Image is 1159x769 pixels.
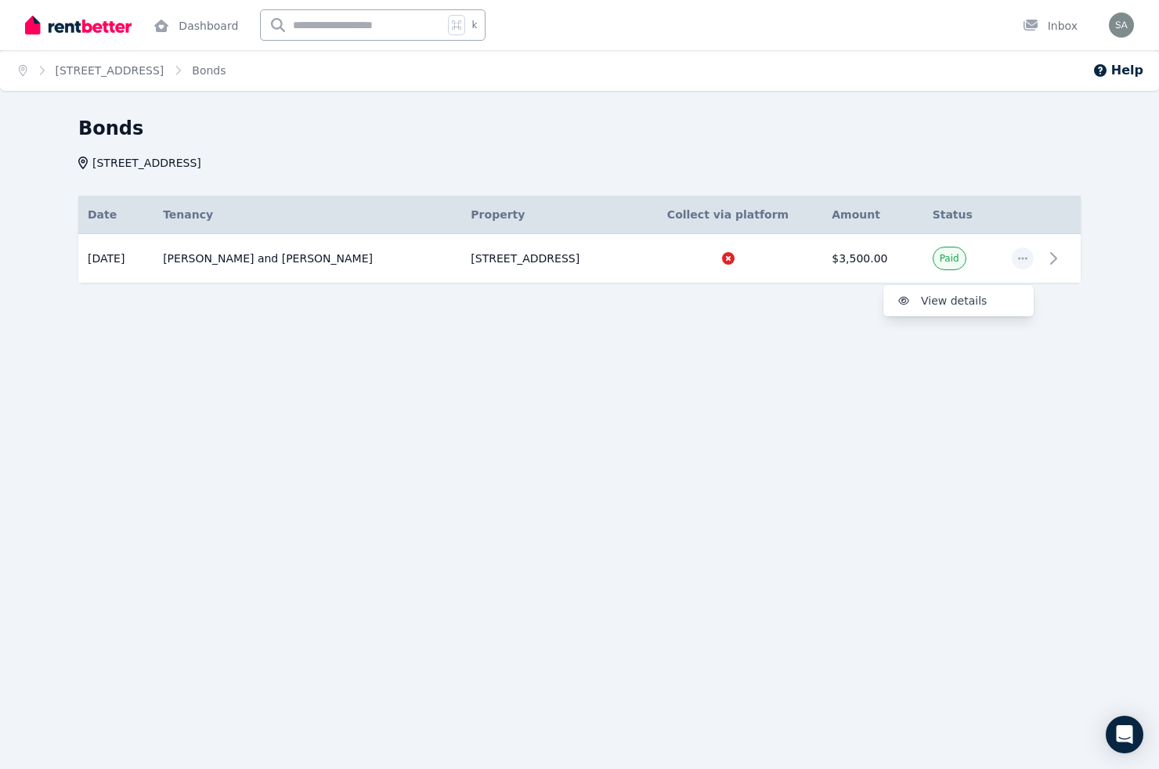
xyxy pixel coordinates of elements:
[883,285,1034,316] button: View details
[1109,13,1134,38] img: Sami Ede
[471,19,477,31] span: k
[1106,716,1143,753] div: Open Intercom Messenger
[822,196,923,234] th: Amount
[923,196,1002,234] th: Status
[940,252,959,265] span: Paid
[1092,61,1143,80] button: Help
[822,234,923,283] td: $3,500.00
[1023,18,1078,34] div: Inbox
[92,155,201,171] span: [STREET_ADDRESS]
[78,116,143,141] h1: Bonds
[461,234,633,283] td: [STREET_ADDRESS]
[88,251,125,266] span: [DATE]
[192,64,226,77] a: Bonds
[56,64,164,77] a: [STREET_ADDRESS]
[88,207,117,222] span: Date
[461,196,633,234] th: Property
[153,234,461,283] td: [PERSON_NAME] and [PERSON_NAME]
[153,196,461,234] th: Tenancy
[25,13,132,37] img: RentBetter
[921,291,1021,310] span: View details
[634,196,823,234] th: Collect via platform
